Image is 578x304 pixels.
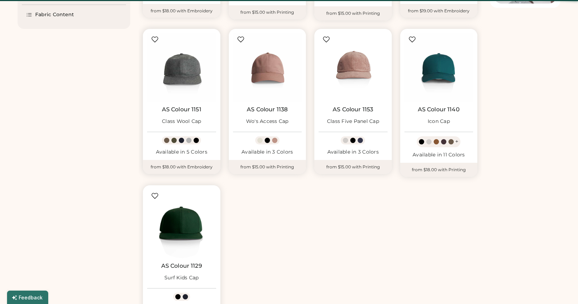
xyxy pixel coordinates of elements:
div: Available in 11 Colors [404,151,473,159]
img: AS Colour 1138 Wo's Access Cap [233,33,302,102]
div: Icon Cap [428,118,450,125]
div: Available in 5 Colors [147,149,216,156]
div: from $15.00 with Printing [229,160,306,174]
div: from $19.00 with Embroidery [400,4,478,18]
div: Wo's Access Cap [246,118,289,125]
div: Class Wool Cap [162,118,201,125]
a: AS Colour 1151 [162,106,201,113]
a: AS Colour 1129 [161,262,202,269]
div: from $15.00 with Printing [314,6,392,20]
img: AS Colour 1153 Class Five Panel Cap [319,33,388,102]
img: AS Colour 1129 Surf Kids Cap [147,190,216,259]
a: AS Colour 1140 [418,106,460,113]
img: AS Colour 1140 Icon Cap [404,33,473,102]
div: + [455,138,458,145]
div: from $15.00 with Printing [229,5,306,19]
div: Available in 3 Colors [319,149,388,156]
a: AS Colour 1153 [333,106,373,113]
div: from $18.00 with Embroidery [143,160,220,174]
div: from $18.00 with Printing [400,163,478,177]
a: AS Colour 1138 [247,106,288,113]
div: Surf Kids Cap [164,274,199,281]
img: AS Colour 1151 Class Wool Cap [147,33,216,102]
div: Available in 3 Colors [233,149,302,156]
div: Fabric Content [35,11,74,18]
div: from $18.00 with Embroidery [143,4,220,18]
div: from $15.00 with Printing [314,160,392,174]
div: Class Five Panel Cap [327,118,379,125]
